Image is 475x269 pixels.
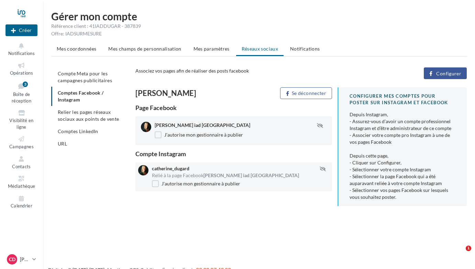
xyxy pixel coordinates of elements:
span: CD [9,256,15,263]
span: Relier les pages réseaux sociaux aux points de vente [58,109,119,122]
a: Calendrier [5,193,37,210]
div: Depuis Instagram, - Assurez-vous d’avoir un compte professionnel Instagram et d’être administrate... [350,111,456,201]
span: Mes paramètres [194,46,230,52]
div: 3 [23,82,28,87]
div: CONFIGURER MES COMPTES POUR POSTER sur instagram et facebook [350,93,456,106]
span: 1 [466,246,471,251]
span: Compte Meta pour les campagnes publicitaires [58,71,112,83]
span: Contacts [12,164,31,169]
div: [PERSON_NAME] [135,89,231,97]
label: J'autorise mon gestionnaire à publier [155,131,243,138]
a: Opérations [5,60,37,77]
button: Configurer [424,67,467,79]
a: Contacts [5,154,37,171]
span: URL [58,141,67,147]
span: Campagnes [9,144,34,149]
iframe: Intercom live chat [452,246,468,262]
a: Médiathèque [5,173,37,190]
span: Visibilité en ligne [9,118,33,130]
span: Mes champs de personnalisation [108,46,181,52]
span: Notifications [8,51,35,56]
span: [PERSON_NAME] iad [GEOGRAPHIC_DATA] [155,122,250,128]
div: Page Facebook [135,105,332,111]
span: Comptes LinkedIn [58,128,98,134]
span: Opérations [10,70,33,76]
span: [PERSON_NAME] iad [GEOGRAPHIC_DATA] [203,172,299,178]
span: Médiathèque [8,183,35,189]
span: Calendrier [11,203,32,209]
span: catherine_dugard [152,165,189,171]
h1: Gérer mon compte [51,11,467,21]
label: J'autorise mon gestionnaire à publier [152,180,240,187]
span: Associez vos pages afin de réaliser des posts facebook [135,68,249,74]
span: Boîte de réception [12,92,31,104]
span: Mes coordonnées [57,46,96,52]
span: Configurer [436,71,461,76]
div: Nouvelle campagne [5,24,37,36]
div: Relié à la page Facebook [152,172,329,179]
a: Visibilité en ligne [5,108,37,131]
p: [PERSON_NAME] [20,256,30,263]
div: Compte Instagram [135,151,332,157]
a: CD [PERSON_NAME] [5,253,37,266]
div: Référence client : 41IADDUGAR - 387839 [51,23,467,30]
button: Créer [5,24,37,36]
a: Campagnes [5,134,37,151]
a: Boîte de réception3 [5,80,37,105]
span: Notifications [290,46,320,52]
div: Offre: IADSURMESURE [51,30,467,37]
button: Notifications [5,41,37,57]
button: Se déconnecter [280,87,332,99]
